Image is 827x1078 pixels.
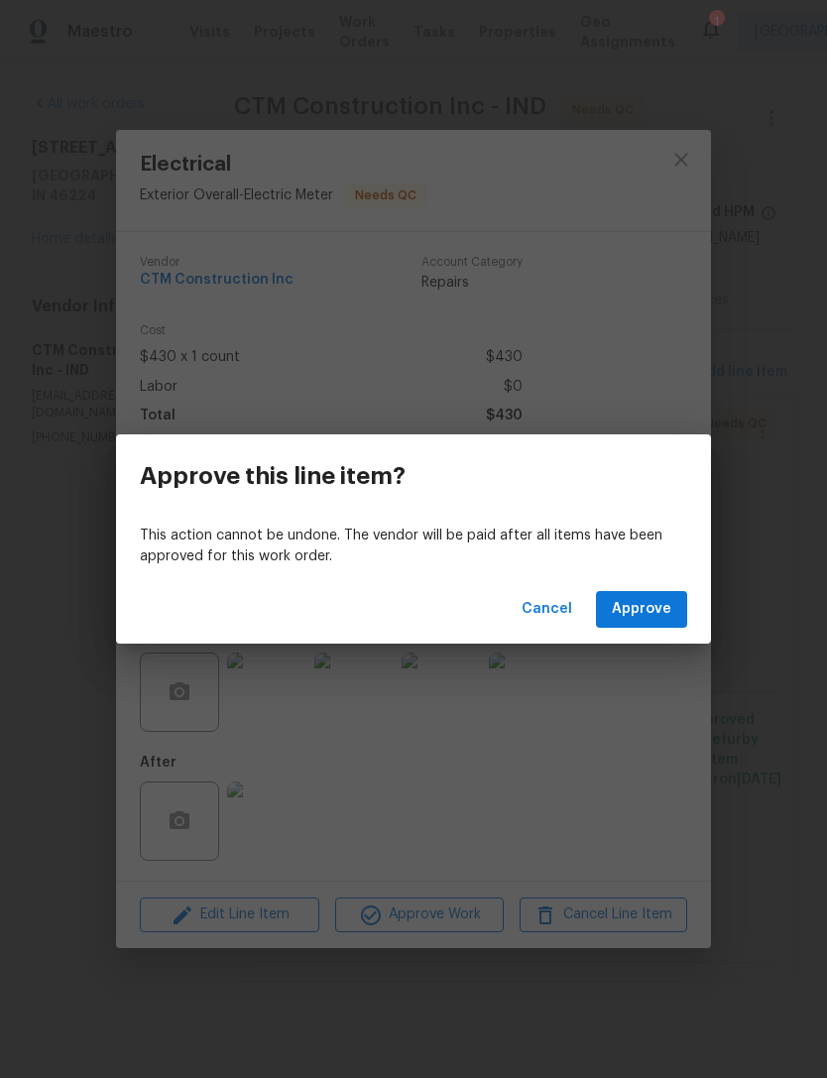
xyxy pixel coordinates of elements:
span: Approve [612,597,671,622]
button: Approve [596,591,687,628]
span: Cancel [522,597,572,622]
button: Cancel [514,591,580,628]
p: This action cannot be undone. The vendor will be paid after all items have been approved for this... [140,526,687,567]
h3: Approve this line item? [140,462,406,490]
